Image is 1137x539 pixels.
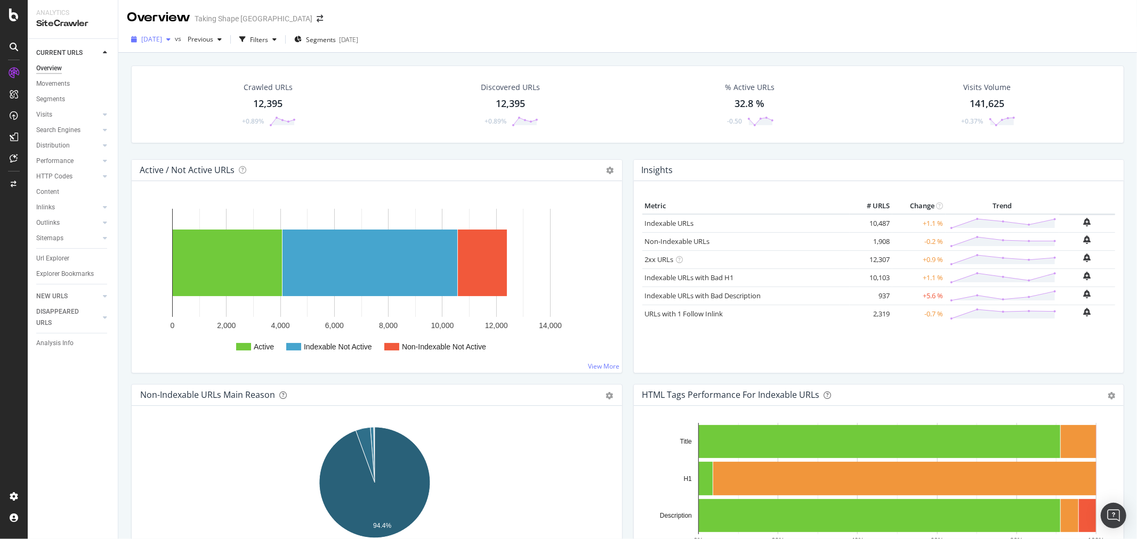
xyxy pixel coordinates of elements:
a: Non-Indexable URLs [645,236,710,246]
div: -0.50 [727,117,742,126]
button: Filters [235,31,281,48]
text: 14,000 [539,321,562,330]
td: 1,908 [850,232,892,250]
div: arrow-right-arrow-left [317,15,323,22]
div: Analytics [36,9,109,18]
div: Explorer Bookmarks [36,268,94,280]
div: Discovered URLs [481,82,540,93]
a: Visits [36,109,100,120]
text: 4,000 [271,321,290,330]
div: +0.37% [962,117,983,126]
div: +0.89% [242,117,264,126]
div: gear [1108,392,1115,399]
div: Search Engines [36,125,80,136]
div: DISAPPEARED URLS [36,306,90,329]
a: Inlinks [36,202,100,213]
a: Distribution [36,140,100,151]
text: 6,000 [325,321,344,330]
div: Movements [36,78,70,89]
a: Outlinks [36,217,100,228]
div: Taking Shape [GEOGRAPHIC_DATA] [195,13,312,24]
a: Movements [36,78,110,89]
div: HTML Tags Performance for Indexable URLs [642,389,820,400]
div: Overview [127,9,190,27]
div: Segments [36,94,65,105]
text: 12,000 [485,321,508,330]
div: Analysis Info [36,338,74,349]
a: Overview [36,63,110,74]
div: Filters [250,35,268,44]
a: Performance [36,156,100,167]
div: Sitemaps [36,233,63,244]
a: View More [588,362,620,371]
div: bell-plus [1084,254,1091,262]
div: NEW URLS [36,291,68,302]
a: CURRENT URLS [36,47,100,59]
div: Overview [36,63,62,74]
h4: Insights [642,163,673,177]
text: Description [659,512,691,519]
a: Url Explorer [36,253,110,264]
div: Content [36,186,59,198]
a: 2xx URLs [645,255,674,264]
a: Sitemaps [36,233,100,244]
span: 2025 Sep. 23rd [141,35,162,44]
td: -0.2 % [892,232,946,250]
h4: Active / Not Active URLs [140,163,235,177]
div: Visits [36,109,52,120]
div: Performance [36,156,74,167]
text: 0 [171,321,175,330]
i: Options [607,167,614,174]
th: Change [892,198,946,214]
div: 141,625 [970,97,1005,111]
a: Search Engines [36,125,100,136]
div: A chart. [140,198,613,364]
text: 2,000 [217,321,236,330]
div: Open Intercom Messenger [1101,503,1126,528]
text: H1 [683,475,692,483]
text: 94.4% [373,522,391,529]
a: URLs with 1 Follow Inlink [645,309,723,318]
div: Inlinks [36,202,55,213]
div: Visits Volume [964,82,1011,93]
td: 937 [850,287,892,305]
div: Crawled URLs [244,82,293,93]
a: Segments [36,94,110,105]
div: bell-plus [1084,308,1091,316]
td: -0.7 % [892,305,946,323]
text: Active [254,342,274,351]
div: Url Explorer [36,253,69,264]
text: 10,000 [431,321,454,330]
td: 2,319 [850,305,892,323]
div: 32.8 % [735,97,764,111]
th: # URLS [850,198,892,214]
a: Indexable URLs with Bad H1 [645,273,734,282]
div: % Active URLs [725,82,775,93]
text: 8,000 [379,321,398,330]
td: +1.1 % [892,214,946,233]
text: Indexable Not Active [304,342,372,351]
td: +0.9 % [892,250,946,268]
a: DISAPPEARED URLS [36,306,100,329]
div: bell-plus [1084,290,1091,298]
button: Segments[DATE] [290,31,362,48]
div: bell-plus [1084,272,1091,280]
div: [DATE] [339,35,358,44]
div: +0.89% [485,117,506,126]
td: 10,487 [850,214,892,233]
div: Non-Indexable URLs Main Reason [140,389,275,400]
a: Explorer Bookmarks [36,268,110,280]
a: Content [36,186,110,198]
td: +1.1 % [892,268,946,287]
a: HTTP Codes [36,171,100,182]
a: Indexable URLs [645,218,694,228]
span: Segments [306,35,336,44]
th: Metric [642,198,850,214]
text: Title [680,438,692,445]
div: 12,395 [496,97,525,111]
div: CURRENT URLS [36,47,83,59]
div: bell-plus [1084,218,1091,226]
a: Indexable URLs with Bad Description [645,291,761,300]
div: HTTP Codes [36,171,72,182]
td: +5.6 % [892,287,946,305]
